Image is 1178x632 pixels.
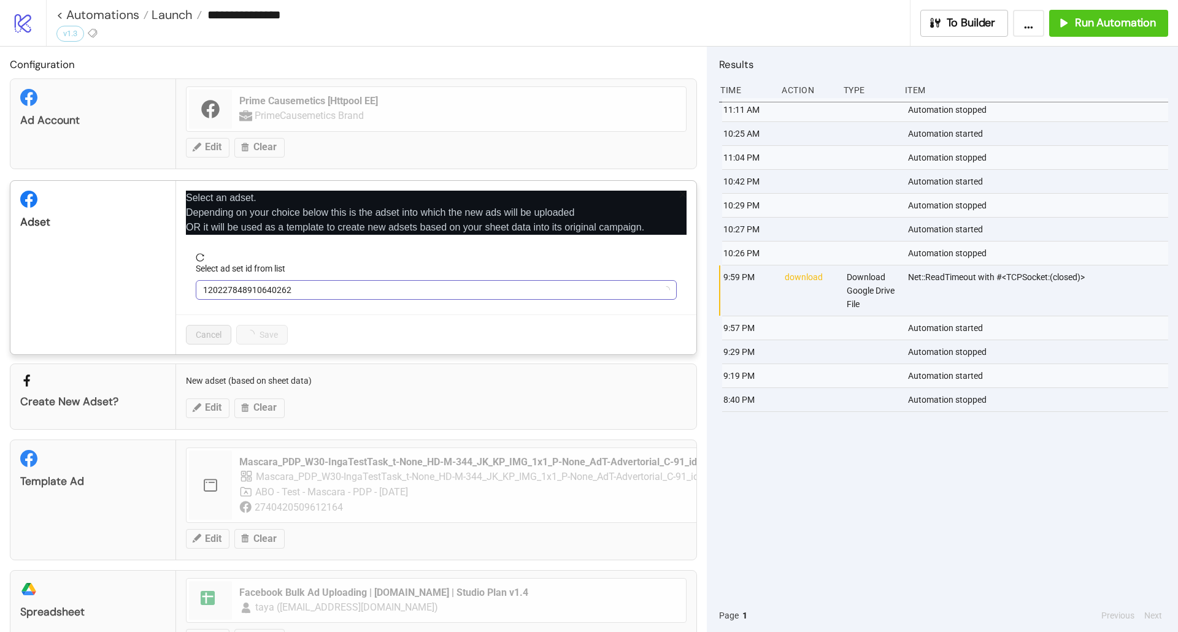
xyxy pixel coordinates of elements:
button: Run Automation [1049,10,1168,37]
div: Automation stopped [907,242,1171,265]
div: download [783,265,836,316]
button: Save [236,325,288,345]
button: To Builder [920,10,1009,37]
div: Automation started [907,364,1171,387]
a: < Automations [56,9,148,21]
div: Automation stopped [907,146,1171,169]
div: v1.3 [56,26,84,42]
div: 9:19 PM [722,364,775,387]
div: Time [719,78,772,102]
div: Automation started [907,170,1171,193]
div: Automation started [907,316,1171,340]
div: 9:29 PM [722,340,775,364]
div: 9:59 PM [722,265,775,316]
div: Automation stopped [907,194,1171,217]
h2: Configuration [10,56,697,72]
span: Launch [148,7,193,23]
div: Item [904,78,1168,102]
div: 9:57 PM [722,316,775,340]
span: close [679,190,687,199]
div: Automation started [907,122,1171,145]
a: Launch [148,9,202,21]
div: 10:25 AM [722,122,775,145]
div: 10:26 PM [722,242,775,265]
div: Download Google Drive File [845,265,898,316]
button: Previous [1098,609,1138,622]
div: 8:40 PM [722,388,775,411]
button: 1 [739,609,751,622]
div: Action [780,78,833,102]
button: Cancel [186,325,231,345]
div: Automation stopped [907,98,1171,121]
div: 11:11 AM [722,98,775,121]
span: Run Automation [1075,16,1156,30]
span: 120227848910640262 [203,281,669,299]
div: Automation stopped [907,388,1171,411]
div: Adset [20,215,166,229]
h2: Results [719,56,1168,72]
span: reload [196,253,677,262]
p: Select an adset. Depending on your choice below this is the adset into which the new ads will be ... [186,191,687,235]
div: Automation stopped [907,340,1171,364]
button: Next [1141,609,1166,622]
div: 11:04 PM [722,146,775,169]
div: Type [842,78,895,102]
div: Automation started [907,218,1171,241]
button: ... [1013,10,1044,37]
span: Page [719,609,739,622]
div: 10:27 PM [722,218,775,241]
div: 10:42 PM [722,170,775,193]
label: Select ad set id from list [196,262,293,275]
div: Net::ReadTimeout with #<TCPSocket:(closed)> [907,265,1171,316]
span: loading [661,285,671,294]
span: To Builder [947,16,996,30]
div: 10:29 PM [722,194,775,217]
